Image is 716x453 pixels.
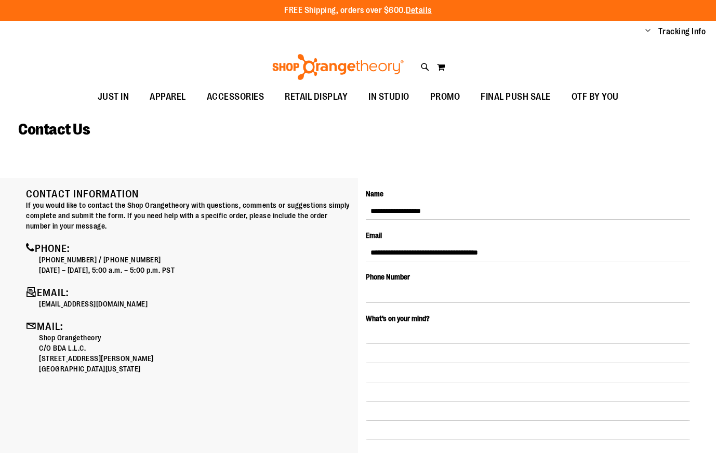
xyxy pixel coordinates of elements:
a: FINAL PUSH SALE [470,85,561,109]
img: Shop Orangetheory [271,54,405,80]
a: Tracking Info [658,26,706,37]
a: Details [406,6,432,15]
a: PROMO [420,85,471,109]
span: FINAL PUSH SALE [481,85,551,109]
span: OTF BY YOU [572,85,619,109]
p: If you would like to contact the Shop Orangetheory with questions, comments or suggestions simply... [26,200,350,231]
span: JUST IN [98,85,129,109]
a: APPAREL [139,85,196,109]
h4: Contact Information [26,189,350,200]
p: Shop Orangetheory [39,332,350,343]
p: [EMAIL_ADDRESS][DOMAIN_NAME] [39,299,350,309]
h4: Phone: [26,242,350,255]
button: Account menu [645,26,651,37]
span: PROMO [430,85,460,109]
h4: Mail: [26,319,350,332]
span: IN STUDIO [368,85,409,109]
span: What’s on your mind? [366,314,430,323]
p: [DATE] – [DATE], 5:00 a.m. – 5:00 p.m. PST [39,265,350,275]
span: ACCESSORIES [207,85,264,109]
p: C/O BDA L.L.C. [39,343,350,353]
p: [STREET_ADDRESS][PERSON_NAME] [39,353,350,364]
span: RETAIL DISPLAY [285,85,348,109]
a: JUST IN [87,85,140,109]
p: FREE Shipping, orders over $600. [284,5,432,17]
a: RETAIL DISPLAY [274,85,358,109]
a: IN STUDIO [358,85,420,109]
span: Phone Number [366,273,410,281]
p: [PHONE_NUMBER] / [PHONE_NUMBER] [39,255,350,265]
h4: Email: [26,286,350,299]
span: APPAREL [150,85,186,109]
span: Contact Us [18,121,90,138]
a: OTF BY YOU [561,85,629,109]
span: Name [366,190,383,198]
p: [GEOGRAPHIC_DATA][US_STATE] [39,364,350,374]
a: ACCESSORIES [196,85,275,109]
span: Email [366,231,382,239]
